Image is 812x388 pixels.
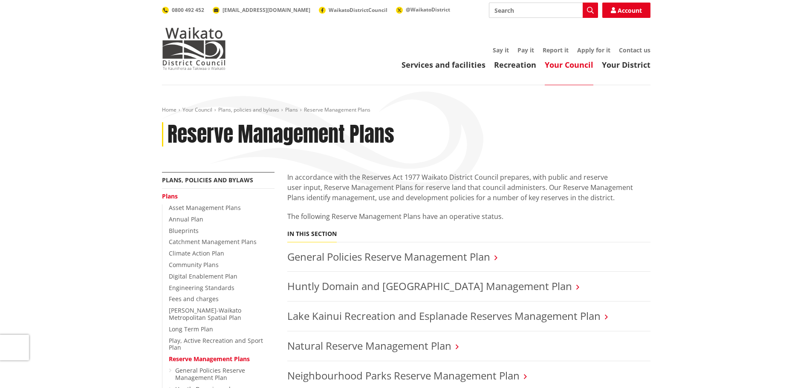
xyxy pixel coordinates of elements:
a: Engineering Standards [169,284,234,292]
span: WaikatoDistrictCouncil [329,6,387,14]
span: 0800 492 452 [172,6,204,14]
a: Account [602,3,650,18]
a: Plans [285,106,298,113]
p: The following Reserve Management Plans have an operative status. [287,211,650,221]
span: Reserve Management Plans [304,106,370,113]
span: @WaikatoDistrict [406,6,450,13]
a: Plans, policies and bylaws [162,176,253,184]
a: Community Plans [169,261,219,269]
nav: breadcrumb [162,106,650,114]
a: Pay it [517,46,534,54]
img: Waikato District Council - Te Kaunihera aa Takiwaa o Waikato [162,27,226,70]
a: Lake Kainui Recreation and Esplanade Reserves Management Plan [287,309,601,323]
a: @WaikatoDistrict [396,6,450,13]
a: Neighbourhood Parks Reserve Management Plan [287,368,520,382]
a: Long Term Plan [169,325,213,333]
a: Plans, policies and bylaws [218,106,279,113]
h1: Reserve Management Plans [168,122,394,147]
a: Your District [602,60,650,70]
a: Home [162,106,176,113]
a: Fees and charges [169,295,219,303]
a: Play, Active Recreation and Sport Plan [169,336,263,352]
a: General Policies Reserve Management Plan [287,250,490,264]
a: Natural Reserve Management Plan [287,339,451,353]
a: [EMAIL_ADDRESS][DOMAIN_NAME] [213,6,310,14]
a: Plans [162,192,178,200]
a: 0800 492 452 [162,6,204,14]
a: Contact us [619,46,650,54]
a: Apply for it [577,46,610,54]
a: Digital Enablement Plan [169,272,237,280]
h5: In this section [287,230,337,238]
a: Blueprints [169,227,199,235]
a: Your Council [545,60,593,70]
a: Climate Action Plan [169,249,224,257]
a: Catchment Management Plans [169,238,257,246]
a: [PERSON_NAME]-Waikato Metropolitan Spatial Plan [169,306,241,322]
a: Your Council [182,106,212,113]
a: Report it [543,46,569,54]
a: General Policies Reserve Management Plan [175,366,245,382]
a: Huntly Domain and [GEOGRAPHIC_DATA] Management Plan [287,279,572,293]
a: Reserve Management Plans [169,355,250,363]
a: Recreation [494,60,536,70]
p: In accordance with the Reserves Act 1977 Waikato District Council prepares, with public and reser... [287,172,650,203]
input: Search input [489,3,598,18]
a: Say it [493,46,509,54]
a: WaikatoDistrictCouncil [319,6,387,14]
a: Annual Plan [169,215,203,223]
a: Services and facilities [402,60,485,70]
a: Asset Management Plans [169,204,241,212]
span: [EMAIL_ADDRESS][DOMAIN_NAME] [223,6,310,14]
